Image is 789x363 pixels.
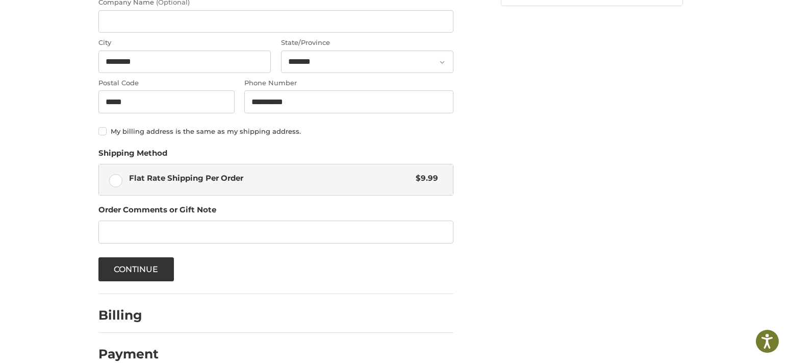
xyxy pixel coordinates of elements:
p: We're away right now. Please check back later! [14,15,115,23]
span: $9.99 [411,173,438,184]
span: Flat Rate Shipping Per Order [129,173,411,184]
legend: Shipping Method [98,148,167,164]
label: My billing address is the same as my shipping address. [98,127,453,135]
label: Postal Code [98,78,235,88]
label: Phone Number [244,78,453,88]
h2: Billing [98,307,158,323]
label: State/Province [281,38,453,48]
button: Open LiveChat chat widget [117,13,130,26]
legend: Order Comments [98,204,216,221]
button: Continue [98,257,174,281]
label: City [98,38,271,48]
h2: Payment [98,346,159,362]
